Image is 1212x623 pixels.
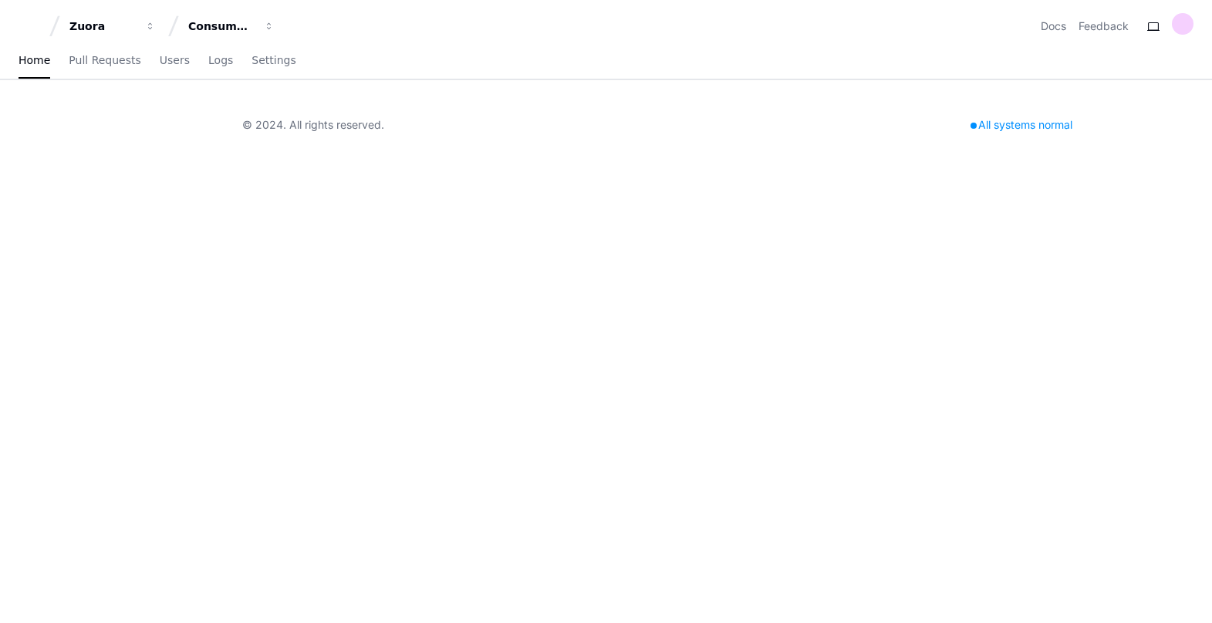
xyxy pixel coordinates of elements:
[252,56,295,65] span: Settings
[242,117,384,133] div: © 2024. All rights reserved.
[63,12,162,40] button: Zuora
[208,43,233,79] a: Logs
[208,56,233,65] span: Logs
[69,43,140,79] a: Pull Requests
[1079,19,1129,34] button: Feedback
[69,19,136,34] div: Zuora
[19,56,50,65] span: Home
[188,19,255,34] div: Consumption
[19,43,50,79] a: Home
[160,56,190,65] span: Users
[69,56,140,65] span: Pull Requests
[160,43,190,79] a: Users
[1041,19,1066,34] a: Docs
[182,12,281,40] button: Consumption
[961,114,1082,136] div: All systems normal
[252,43,295,79] a: Settings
